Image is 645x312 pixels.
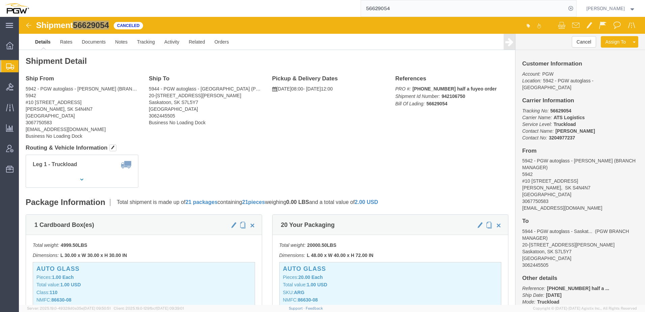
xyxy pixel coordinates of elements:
span: [DATE] 09:50:51 [83,306,111,310]
span: Amber Hickey [586,5,625,12]
iframe: FS Legacy Container [19,17,645,305]
span: Server: 2025.19.0-49328d0a35e [27,306,111,310]
input: Search for shipment number, reference number [361,0,566,17]
span: [DATE] 09:39:01 [157,306,184,310]
a: Support [289,306,306,310]
button: [PERSON_NAME] [586,4,636,12]
a: Feedback [306,306,323,310]
img: logo [5,3,29,14]
span: Client: 2025.19.0-129fbcf [114,306,184,310]
span: Copyright © [DATE]-[DATE] Agistix Inc., All Rights Reserved [533,306,637,311]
